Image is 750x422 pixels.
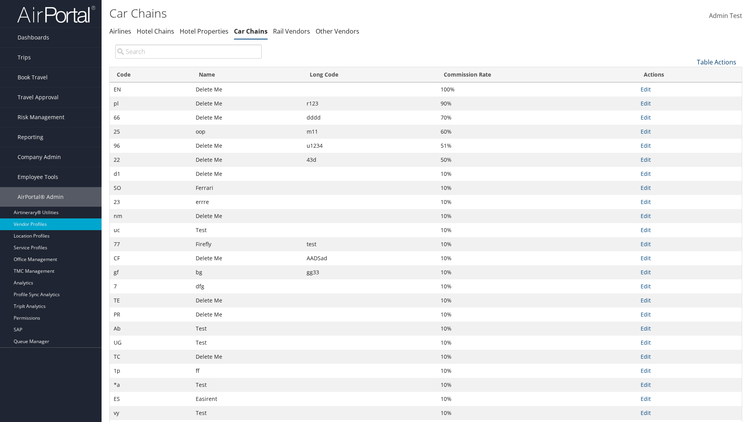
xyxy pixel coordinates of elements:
span: AirPortal® Admin [18,187,64,207]
td: EN [110,82,192,97]
td: pl [110,97,192,111]
img: airportal-logo.png [17,5,95,23]
td: UG [110,336,192,350]
td: Delete Me [192,209,303,223]
td: Delete Me [192,139,303,153]
td: 23 [110,195,192,209]
td: test [303,237,437,251]
td: Test [192,322,303,336]
td: 10% [437,237,637,251]
td: 10% [437,223,637,237]
td: 25 [110,125,192,139]
a: Hotel Properties [180,27,229,36]
a: Car Chains [234,27,268,36]
td: 100% [437,82,637,97]
td: vy [110,406,192,420]
a: Edit [641,226,651,234]
td: Easirent [192,392,303,406]
th: Actions [637,67,742,82]
a: Edit [641,86,651,93]
a: Rail Vendors [273,27,310,36]
td: 10% [437,350,637,364]
td: dddd [303,111,437,125]
td: 10% [437,378,637,392]
td: nm [110,209,192,223]
td: r123 [303,97,437,111]
a: Other Vendors [316,27,359,36]
td: 10% [437,308,637,322]
a: Edit [641,325,651,332]
td: AADSad [303,251,437,265]
a: Table Actions [697,58,736,66]
a: Edit [641,100,651,107]
td: Delete Me [192,153,303,167]
td: Delete Me [192,308,303,322]
td: TC [110,350,192,364]
a: Edit [641,339,651,346]
a: Edit [641,212,651,220]
th: Long Code: activate to sort column ascending [303,67,437,82]
td: Test [192,378,303,392]
td: m11 [303,125,437,139]
td: 10% [437,406,637,420]
td: bg [192,265,303,279]
td: PR [110,308,192,322]
a: Edit [641,240,651,248]
td: Delete Me [192,293,303,308]
td: Test [192,223,303,237]
a: Edit [641,198,651,206]
td: Test [192,406,303,420]
a: Edit [641,409,651,417]
td: Delete Me [192,82,303,97]
a: Edit [641,114,651,121]
a: Edit [641,254,651,262]
a: Admin Test [709,4,742,28]
th: Name: activate to sort column ascending [192,67,303,82]
a: Edit [641,395,651,402]
td: SO [110,181,192,195]
td: ff [192,364,303,378]
td: 90% [437,97,637,111]
td: d1 [110,167,192,181]
a: Edit [641,142,651,149]
span: Trips [18,48,31,67]
td: 70% [437,111,637,125]
td: 10% [437,167,637,181]
td: Test [192,336,303,350]
td: Delete Me [192,111,303,125]
td: Ab [110,322,192,336]
td: 10% [437,364,637,378]
span: Dashboards [18,28,49,47]
td: 10% [437,322,637,336]
td: 22 [110,153,192,167]
td: 50% [437,153,637,167]
a: Airlines [109,27,131,36]
td: 60% [437,125,637,139]
td: gg33 [303,265,437,279]
a: Edit [641,283,651,290]
span: Reporting [18,127,43,147]
a: Hotel Chains [137,27,174,36]
span: Admin Test [709,11,742,20]
span: Employee Tools [18,167,58,187]
td: 96 [110,139,192,153]
td: 10% [437,195,637,209]
td: 7 [110,279,192,293]
span: Company Admin [18,147,61,167]
h1: Car Chains [109,5,531,21]
td: Delete Me [192,350,303,364]
a: Edit [641,381,651,388]
a: Edit [641,311,651,318]
td: Delete Me [192,167,303,181]
td: dfg [192,279,303,293]
td: uc [110,223,192,237]
a: Edit [641,128,651,135]
td: 10% [437,181,637,195]
a: Edit [641,184,651,191]
td: 1p [110,364,192,378]
td: 10% [437,392,637,406]
td: 10% [437,265,637,279]
td: ES [110,392,192,406]
a: Edit [641,268,651,276]
td: Delete Me [192,97,303,111]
